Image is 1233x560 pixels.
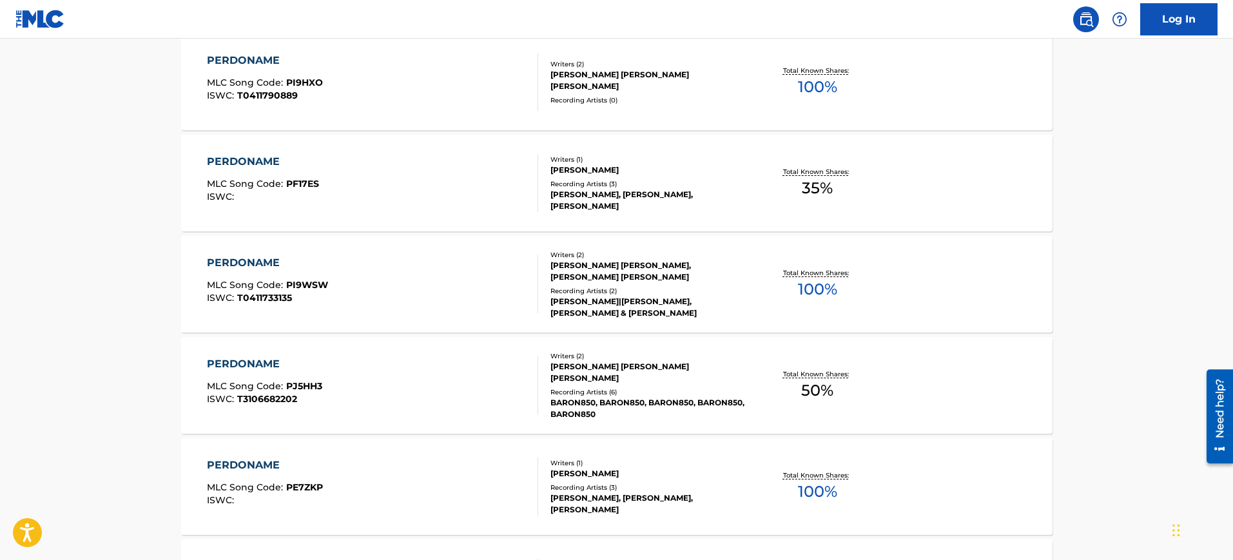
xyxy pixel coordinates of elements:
span: MLC Song Code : [207,380,286,392]
iframe: Chat Widget [1169,498,1233,560]
div: [PERSON_NAME], [PERSON_NAME], [PERSON_NAME] [550,492,745,516]
span: 100 % [798,278,837,301]
div: Help [1107,6,1132,32]
span: PI9WSW [286,279,328,291]
p: Total Known Shares: [783,369,852,379]
a: PERDONAMEMLC Song Code:PF17ESISWC:Writers (1)[PERSON_NAME]Recording Artists (3)[PERSON_NAME], [PE... [181,135,1053,231]
span: ISWC : [207,494,237,506]
span: PF17ES [286,178,319,189]
a: PERDONAMEMLC Song Code:PJ5HH3ISWC:T3106682202Writers (2)[PERSON_NAME] [PERSON_NAME] [PERSON_NAME]... [181,337,1053,434]
span: 100 % [798,480,837,503]
div: Recording Artists ( 3 ) [550,179,745,189]
span: ISWC : [207,90,237,101]
span: 100 % [798,75,837,99]
a: PERDONAMEMLC Song Code:PI9WSWISWC:T0411733135Writers (2)[PERSON_NAME] [PERSON_NAME], [PERSON_NAME... [181,236,1053,333]
span: MLC Song Code : [207,481,286,493]
div: BARON850, BARON850, BARON850, BARON850, BARON850 [550,397,745,420]
p: Total Known Shares: [783,268,852,278]
span: ISWC : [207,393,237,405]
span: MLC Song Code : [207,178,286,189]
a: PERDONAMEMLC Song Code:PI9HXOISWC:T0411790889Writers (2)[PERSON_NAME] [PERSON_NAME] [PERSON_NAME]... [181,34,1053,130]
div: Recording Artists ( 2 ) [550,286,745,296]
div: PERDONAME [207,356,322,372]
div: PERDONAME [207,255,328,271]
span: ISWC : [207,191,237,202]
div: Writers ( 2 ) [550,351,745,361]
span: T3106682202 [237,393,297,405]
div: Writers ( 2 ) [550,250,745,260]
p: Total Known Shares: [783,470,852,480]
span: T0411790889 [237,90,298,101]
div: [PERSON_NAME] [PERSON_NAME], [PERSON_NAME] [PERSON_NAME] [550,260,745,283]
div: Writers ( 2 ) [550,59,745,69]
div: [PERSON_NAME] [550,468,745,479]
span: MLC Song Code : [207,279,286,291]
div: Writers ( 1 ) [550,155,745,164]
div: Recording Artists ( 3 ) [550,483,745,492]
div: PERDONAME [207,53,323,68]
p: Total Known Shares: [783,167,852,177]
div: PERDONAME [207,154,319,169]
div: Recording Artists ( 6 ) [550,387,745,397]
img: MLC Logo [15,10,65,28]
div: [PERSON_NAME], [PERSON_NAME], [PERSON_NAME] [550,189,745,212]
span: T0411733135 [237,292,292,304]
img: search [1078,12,1094,27]
p: Total Known Shares: [783,66,852,75]
div: PERDONAME [207,458,323,473]
div: [PERSON_NAME]|[PERSON_NAME], [PERSON_NAME] & [PERSON_NAME] [550,296,745,319]
span: 35 % [802,177,833,200]
a: PERDONAMEMLC Song Code:PE7ZKPISWC:Writers (1)[PERSON_NAME]Recording Artists (3)[PERSON_NAME], [PE... [181,438,1053,535]
a: Public Search [1073,6,1099,32]
div: Recording Artists ( 0 ) [550,95,745,105]
span: PE7ZKP [286,481,323,493]
img: help [1112,12,1127,27]
span: PI9HXO [286,77,323,88]
span: 50 % [801,379,833,402]
div: [PERSON_NAME] [550,164,745,176]
div: [PERSON_NAME] [PERSON_NAME] [PERSON_NAME] [550,361,745,384]
div: [PERSON_NAME] [PERSON_NAME] [PERSON_NAME] [550,69,745,92]
div: Writers ( 1 ) [550,458,745,468]
span: MLC Song Code : [207,77,286,88]
span: PJ5HH3 [286,380,322,392]
div: Drag [1172,511,1180,550]
iframe: Resource Center [1197,365,1233,468]
a: Log In [1140,3,1218,35]
span: ISWC : [207,292,237,304]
